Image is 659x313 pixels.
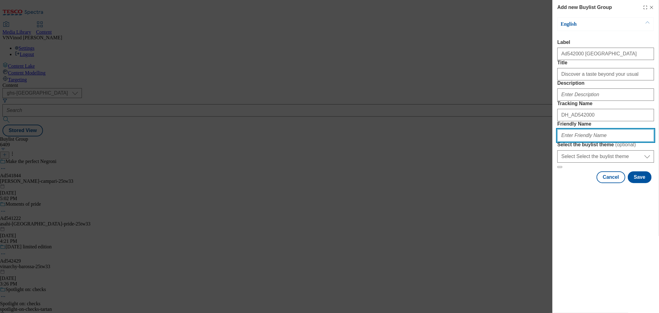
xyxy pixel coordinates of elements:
input: Enter Tracking Name [557,109,654,121]
label: Title [557,60,654,66]
button: Cancel [597,171,625,183]
input: Enter Label [557,48,654,60]
input: Enter Friendly Name [557,129,654,142]
input: Enter Title [557,68,654,80]
h4: Add new Buylist Group [557,4,612,11]
button: Save [628,171,652,183]
label: Tracking Name [557,101,654,106]
input: Enter Description [557,88,654,101]
label: Description [557,80,654,86]
label: Select the buylist theme [557,142,654,148]
label: Friendly Name [557,121,654,127]
label: Label [557,40,654,45]
span: ( optional ) [615,142,636,147]
p: English [561,21,626,27]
